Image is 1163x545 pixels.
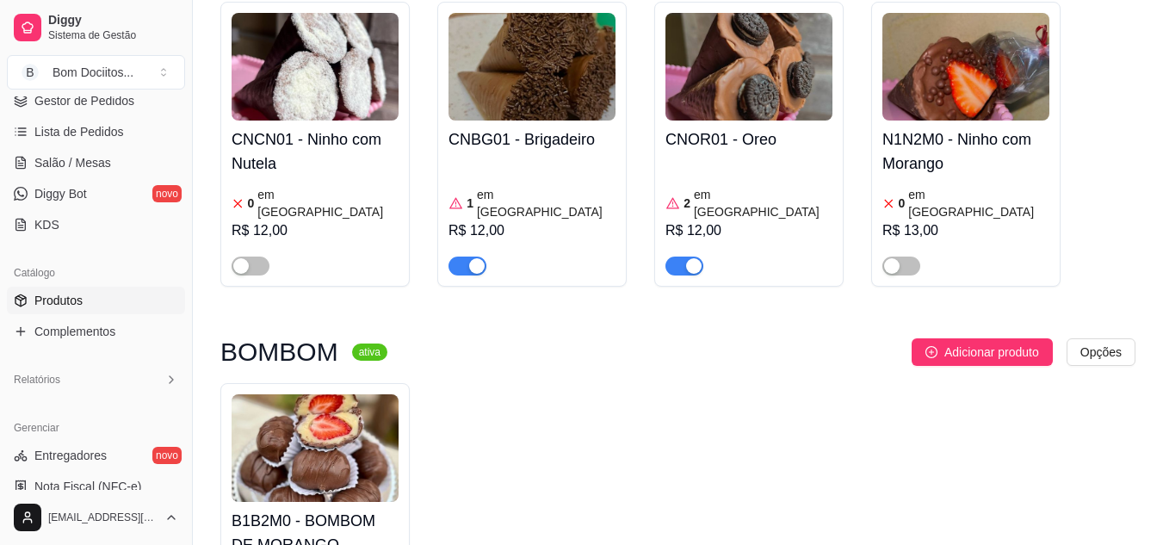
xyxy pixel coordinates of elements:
[34,292,83,309] span: Produtos
[1080,343,1122,362] span: Opções
[448,13,616,121] img: product-image
[694,186,832,220] article: em [GEOGRAPHIC_DATA]
[7,118,185,146] a: Lista de Pedidos
[944,343,1039,362] span: Adicionar produto
[882,220,1049,241] div: R$ 13,00
[7,259,185,287] div: Catálogo
[232,127,399,176] h4: CNCN01 - Ninho com Nutela
[7,318,185,345] a: Complementos
[220,342,338,362] h3: BOMBOM
[232,220,399,241] div: R$ 12,00
[665,220,832,241] div: R$ 12,00
[232,13,399,121] img: product-image
[34,123,124,140] span: Lista de Pedidos
[14,373,60,387] span: Relatórios
[7,7,185,48] a: DiggySistema de Gestão
[34,92,134,109] span: Gestor de Pedidos
[248,195,255,212] article: 0
[7,497,185,538] button: [EMAIL_ADDRESS][DOMAIN_NAME]
[448,127,616,152] h4: CNBG01 - Brigadeiro
[48,28,178,42] span: Sistema de Gestão
[34,478,141,495] span: Nota Fiscal (NFC-e)
[7,442,185,469] a: Entregadoresnovo
[7,287,185,314] a: Produtos
[257,186,399,220] article: em [GEOGRAPHIC_DATA]
[7,149,185,177] a: Salão / Mesas
[7,87,185,115] a: Gestor de Pedidos
[899,195,906,212] article: 0
[48,13,178,28] span: Diggy
[908,186,1049,220] article: em [GEOGRAPHIC_DATA]
[882,13,1049,121] img: product-image
[665,127,832,152] h4: CNOR01 - Oreo
[1067,338,1135,366] button: Opções
[34,216,59,233] span: KDS
[7,414,185,442] div: Gerenciar
[448,220,616,241] div: R$ 12,00
[665,13,832,121] img: product-image
[7,211,185,238] a: KDS
[34,323,115,340] span: Complementos
[48,511,158,524] span: [EMAIL_ADDRESS][DOMAIN_NAME]
[7,473,185,500] a: Nota Fiscal (NFC-e)
[352,344,387,361] sup: ativa
[34,447,107,464] span: Entregadores
[882,127,1049,176] h4: N1N2M0 - Ninho com Morango
[7,180,185,207] a: Diggy Botnovo
[53,64,133,81] div: Bom Dociitos ...
[34,154,111,171] span: Salão / Mesas
[232,394,399,502] img: product-image
[912,338,1053,366] button: Adicionar produto
[684,195,690,212] article: 2
[22,64,39,81] span: B
[7,55,185,90] button: Select a team
[34,185,87,202] span: Diggy Bot
[477,186,616,220] article: em [GEOGRAPHIC_DATA]
[467,195,473,212] article: 1
[925,346,937,358] span: plus-circle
